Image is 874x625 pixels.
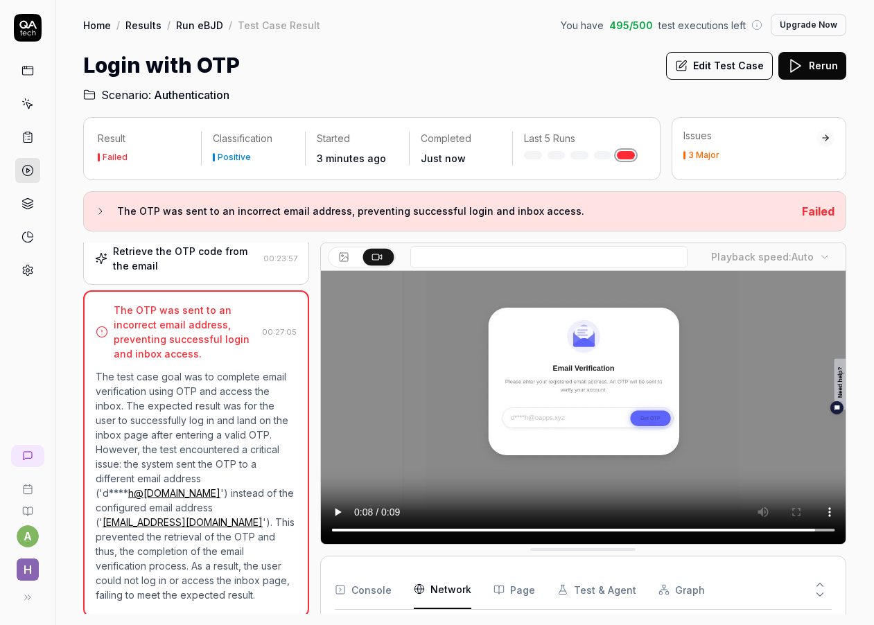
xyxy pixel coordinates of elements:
[116,18,120,32] div: /
[95,203,791,220] button: The OTP was sent to an incorrect email address, preventing successful login and inbox access.
[218,153,251,161] div: Positive
[561,18,604,33] span: You have
[83,87,229,103] a: Scenario:Authentication
[113,244,258,273] div: Retrieve the OTP code from the email
[778,52,846,80] button: Rerun
[711,249,814,264] div: Playback speed:
[414,570,471,609] button: Network
[683,129,816,143] div: Issues
[688,151,719,159] div: 3 Major
[317,152,386,164] time: 3 minutes ago
[83,18,111,32] a: Home
[117,203,791,220] h3: The OTP was sent to an incorrect email address, preventing successful login and inbox access.
[658,570,705,609] button: Graph
[658,18,746,33] span: test executions left
[609,18,653,33] span: 495 / 500
[802,204,834,218] span: Failed
[6,547,49,583] button: H
[98,87,151,103] span: Scenario:
[98,132,190,146] p: Result
[17,525,39,547] button: a
[238,18,320,32] div: Test Case Result
[103,153,128,161] div: Failed
[229,18,232,32] div: /
[317,132,398,146] p: Started
[666,52,773,80] button: Edit Test Case
[557,570,636,609] button: Test & Agent
[6,495,49,517] a: Documentation
[103,516,263,528] a: [EMAIL_ADDRESS][DOMAIN_NAME]
[128,487,220,499] a: h@[DOMAIN_NAME]
[11,445,44,467] a: New conversation
[83,50,240,81] h1: Login with OTP
[213,132,294,146] p: Classification
[6,473,49,495] a: Book a call with us
[493,570,535,609] button: Page
[335,570,392,609] button: Console
[524,132,635,146] p: Last 5 Runs
[17,558,39,581] span: H
[167,18,171,32] div: /
[771,14,846,36] button: Upgrade Now
[114,303,256,361] div: The OTP was sent to an incorrect email address, preventing successful login and inbox access.
[421,152,466,164] time: Just now
[421,132,502,146] p: Completed
[176,18,223,32] a: Run eBJD
[262,327,297,337] time: 00:27:05
[125,18,161,32] a: Results
[96,369,297,602] p: The test case goal was to complete email verification using OTP and access the inbox. The expecte...
[263,254,297,263] time: 00:23:57
[154,87,229,103] span: Authentication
